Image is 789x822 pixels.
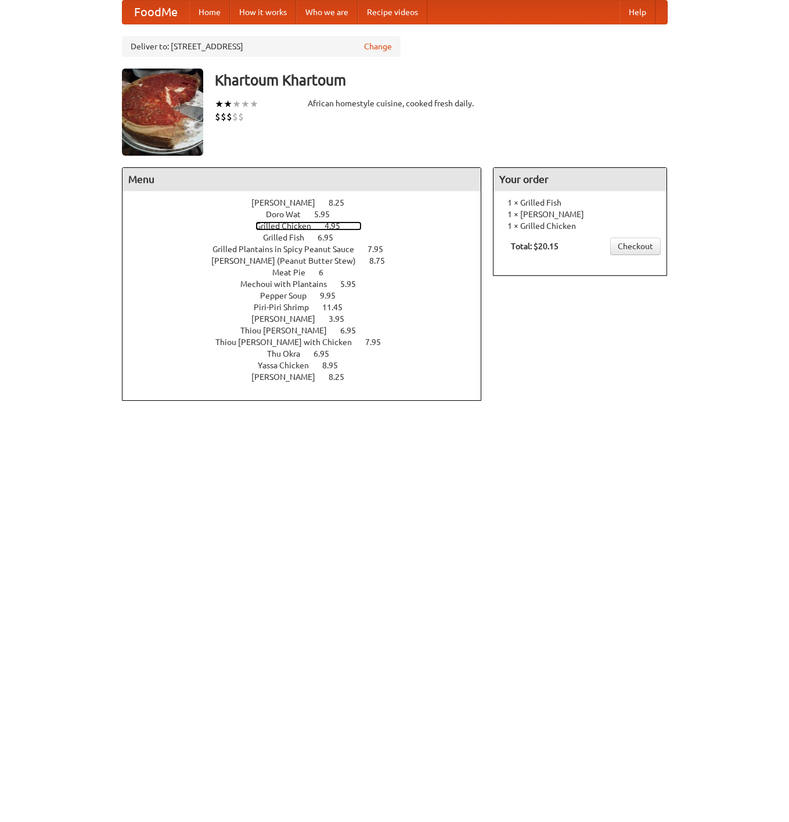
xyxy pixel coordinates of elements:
[215,110,221,123] li: $
[314,349,341,358] span: 6.95
[499,197,661,209] li: 1 × Grilled Fish
[232,98,241,110] li: ★
[211,256,406,265] a: [PERSON_NAME] (Peanut Butter Stew) 8.75
[610,238,661,255] a: Checkout
[266,210,312,219] span: Doro Wat
[123,168,481,191] h4: Menu
[221,110,226,123] li: $
[251,372,366,382] a: [PERSON_NAME] 8.25
[322,361,350,370] span: 8.95
[251,314,366,324] a: [PERSON_NAME] 3.95
[215,98,224,110] li: ★
[230,1,296,24] a: How it works
[266,210,351,219] a: Doro Wat 5.95
[254,303,364,312] a: Piri-Piri Shrimp 11.45
[263,233,355,242] a: Grilled Fish 6.95
[224,98,232,110] li: ★
[238,110,244,123] li: $
[368,245,395,254] span: 7.95
[232,110,238,123] li: $
[365,338,392,347] span: 7.95
[240,326,338,335] span: Thiou [PERSON_NAME]
[215,69,668,92] h3: Khartoum Khartoum
[267,349,351,358] a: Thu Okra 6.95
[493,168,666,191] h4: Your order
[212,245,405,254] a: Grilled Plantains in Spicy Peanut Sauce 7.95
[189,1,230,24] a: Home
[240,279,338,289] span: Mechoui with Plantains
[255,221,362,231] a: Grilled Chicken 4.95
[122,36,401,57] div: Deliver to: [STREET_ADDRESS]
[499,209,661,220] li: 1 × [PERSON_NAME]
[267,349,312,358] span: Thu Okra
[215,338,402,347] a: Thiou [PERSON_NAME] with Chicken 7.95
[329,314,356,324] span: 3.95
[322,303,354,312] span: 11.45
[260,291,318,300] span: Pepper Soup
[272,268,345,277] a: Meat Pie 6
[358,1,427,24] a: Recipe videos
[340,279,368,289] span: 5.95
[250,98,258,110] li: ★
[369,256,397,265] span: 8.75
[260,291,357,300] a: Pepper Soup 9.95
[241,98,250,110] li: ★
[329,198,356,207] span: 8.25
[212,245,366,254] span: Grilled Plantains in Spicy Peanut Sauce
[123,1,189,24] a: FoodMe
[511,242,559,251] b: Total: $20.15
[325,221,352,231] span: 4.95
[319,268,335,277] span: 6
[320,291,347,300] span: 9.95
[215,338,363,347] span: Thiou [PERSON_NAME] with Chicken
[251,314,327,324] span: [PERSON_NAME]
[240,279,377,289] a: Mechoui with Plantains 5.95
[258,361,320,370] span: Yassa Chicken
[122,69,203,156] img: angular.jpg
[251,198,327,207] span: [PERSON_NAME]
[296,1,358,24] a: Who we are
[272,268,317,277] span: Meat Pie
[364,41,392,52] a: Change
[251,372,327,382] span: [PERSON_NAME]
[258,361,359,370] a: Yassa Chicken 8.95
[255,221,323,231] span: Grilled Chicken
[314,210,341,219] span: 5.95
[619,1,655,24] a: Help
[226,110,232,123] li: $
[263,233,316,242] span: Grilled Fish
[318,233,345,242] span: 6.95
[308,98,482,109] div: African homestyle cuisine, cooked fresh daily.
[211,256,368,265] span: [PERSON_NAME] (Peanut Butter Stew)
[254,303,320,312] span: Piri-Piri Shrimp
[329,372,356,382] span: 8.25
[340,326,368,335] span: 6.95
[499,220,661,232] li: 1 × Grilled Chicken
[251,198,366,207] a: [PERSON_NAME] 8.25
[240,326,377,335] a: Thiou [PERSON_NAME] 6.95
